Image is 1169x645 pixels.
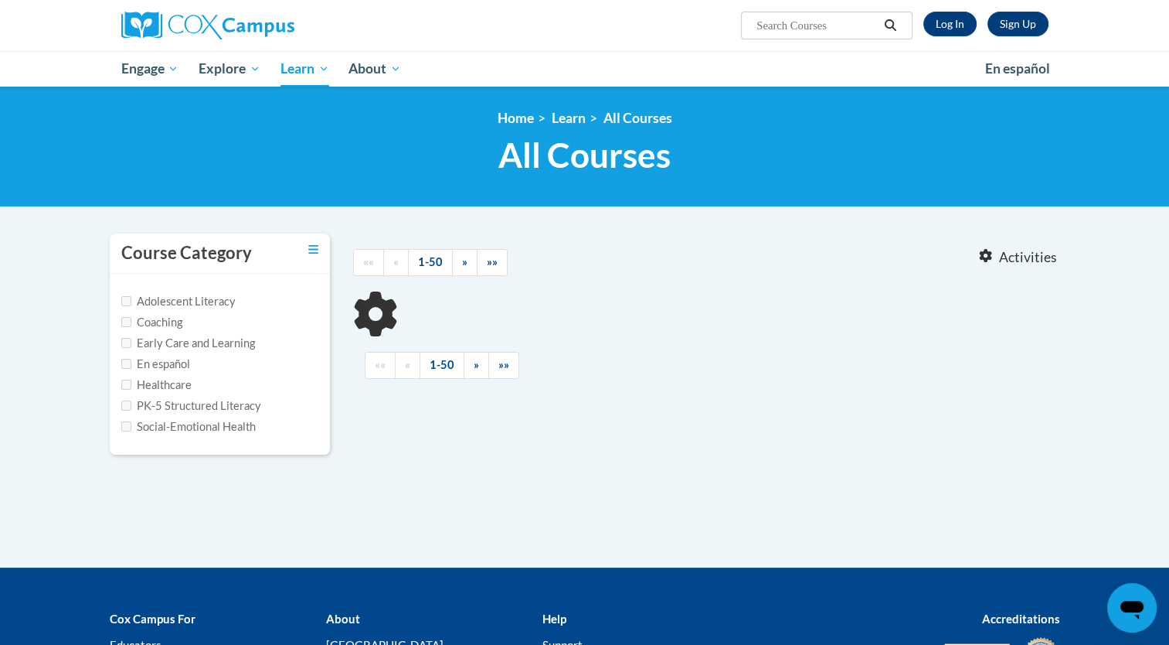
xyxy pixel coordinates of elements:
a: Toggle collapse [308,241,318,258]
span: «« [375,358,386,371]
a: 1-50 [408,249,453,276]
a: Begining [353,249,384,276]
label: Coaching [121,314,182,331]
label: Early Care and Learning [121,335,255,352]
a: Register [987,12,1048,36]
label: En español [121,356,190,373]
span: All Courses [498,135,671,176]
input: Checkbox for Options [121,296,131,306]
input: Search Courses [755,16,878,35]
b: Help [542,612,566,626]
a: Next [464,352,489,379]
span: Activities [999,249,1057,266]
input: Checkbox for Options [121,317,131,327]
span: Learn [280,60,329,78]
b: Accreditations [982,612,1060,626]
b: Cox Campus For [110,612,195,626]
a: Explore [189,51,270,87]
a: Learn [270,51,339,87]
button: Search [878,16,902,35]
span: En español [985,60,1050,77]
label: Healthcare [121,377,192,394]
label: Social-Emotional Health [121,418,256,435]
input: Checkbox for Options [121,338,131,348]
a: Begining [365,352,396,379]
a: Home [498,110,534,126]
span: »» [498,358,509,371]
span: » [462,255,467,268]
input: Checkbox for Options [121,380,131,390]
a: Engage [111,51,189,87]
a: All Courses [603,110,672,126]
a: Previous [395,352,420,379]
span: «« [363,255,374,268]
h3: Course Category [121,241,252,265]
span: « [393,255,399,268]
span: About [348,60,401,78]
span: Explore [199,60,260,78]
label: Adolescent Literacy [121,293,236,310]
a: Log In [923,12,977,36]
span: »» [487,255,498,268]
a: End [488,352,519,379]
a: End [477,249,508,276]
a: 1-50 [420,352,464,379]
a: About [338,51,411,87]
span: Engage [121,60,178,78]
label: PK-5 Structured Literacy [121,398,261,415]
b: About [325,612,359,626]
a: En español [975,53,1060,85]
a: Previous [383,249,409,276]
a: Learn [552,110,586,126]
span: « [405,358,410,371]
span: » [474,358,479,371]
input: Checkbox for Options [121,421,131,432]
iframe: Button to launch messaging window [1107,583,1157,633]
img: Cox Campus [121,12,294,39]
a: Next [452,249,477,276]
div: Main menu [98,51,1072,87]
input: Checkbox for Options [121,401,131,411]
a: Cox Campus [121,12,415,39]
input: Checkbox for Options [121,359,131,369]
